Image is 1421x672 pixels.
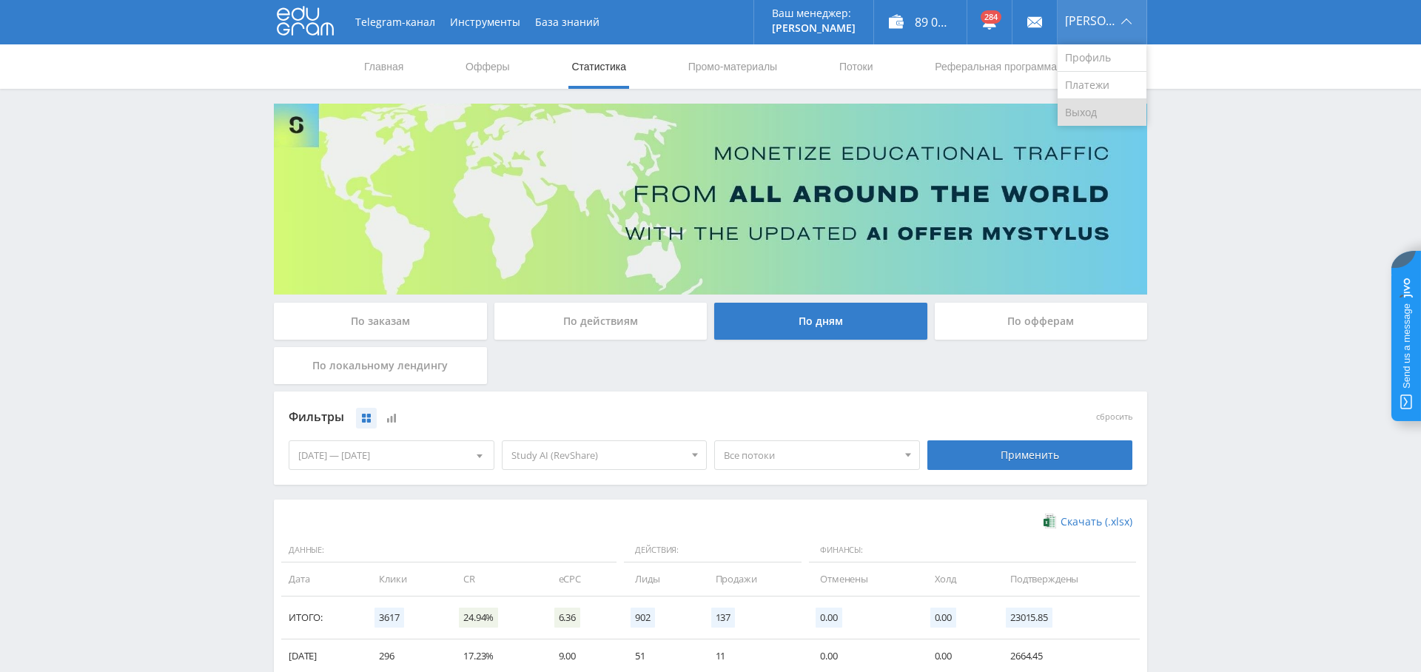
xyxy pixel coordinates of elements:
[363,44,405,89] a: Главная
[620,562,700,596] td: Лиды
[927,440,1133,470] div: Применить
[701,562,805,596] td: Продажи
[724,441,897,469] span: Все потоки
[1096,412,1132,422] button: сбросить
[570,44,628,89] a: Статистика
[1006,608,1052,628] span: 23015.85
[289,441,494,469] div: [DATE] — [DATE]
[772,22,856,34] p: [PERSON_NAME]
[281,597,364,639] td: Итого:
[274,303,487,340] div: По заказам
[809,538,1136,563] span: Финансы:
[714,303,927,340] div: По дням
[933,44,1058,89] a: Реферальная программа
[1058,99,1146,126] a: Выход
[274,104,1147,295] img: Banner
[544,562,621,596] td: eCPC
[995,562,1140,596] td: Подтверждены
[1044,514,1056,528] img: xlsx
[511,441,685,469] span: Study AI (RevShare)
[631,608,655,628] span: 902
[816,608,841,628] span: 0.00
[449,562,543,596] td: CR
[687,44,779,89] a: Промо-материалы
[930,608,956,628] span: 0.00
[289,406,920,429] div: Фильтры
[772,7,856,19] p: Ваш менеджер:
[1044,514,1132,529] a: Скачать (.xlsx)
[374,608,403,628] span: 3617
[274,347,487,384] div: По локальному лендингу
[624,538,802,563] span: Действия:
[805,562,920,596] td: Отменены
[1065,15,1117,27] span: [PERSON_NAME]
[920,562,995,596] td: Холд
[554,608,580,628] span: 6.36
[494,303,708,340] div: По действиям
[711,608,736,628] span: 137
[281,562,364,596] td: Дата
[1061,516,1132,528] span: Скачать (.xlsx)
[935,303,1148,340] div: По офферам
[459,608,498,628] span: 24.94%
[464,44,511,89] a: Офферы
[364,562,449,596] td: Клики
[1058,72,1146,99] a: Платежи
[281,538,617,563] span: Данные:
[838,44,875,89] a: Потоки
[1058,44,1146,72] a: Профиль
